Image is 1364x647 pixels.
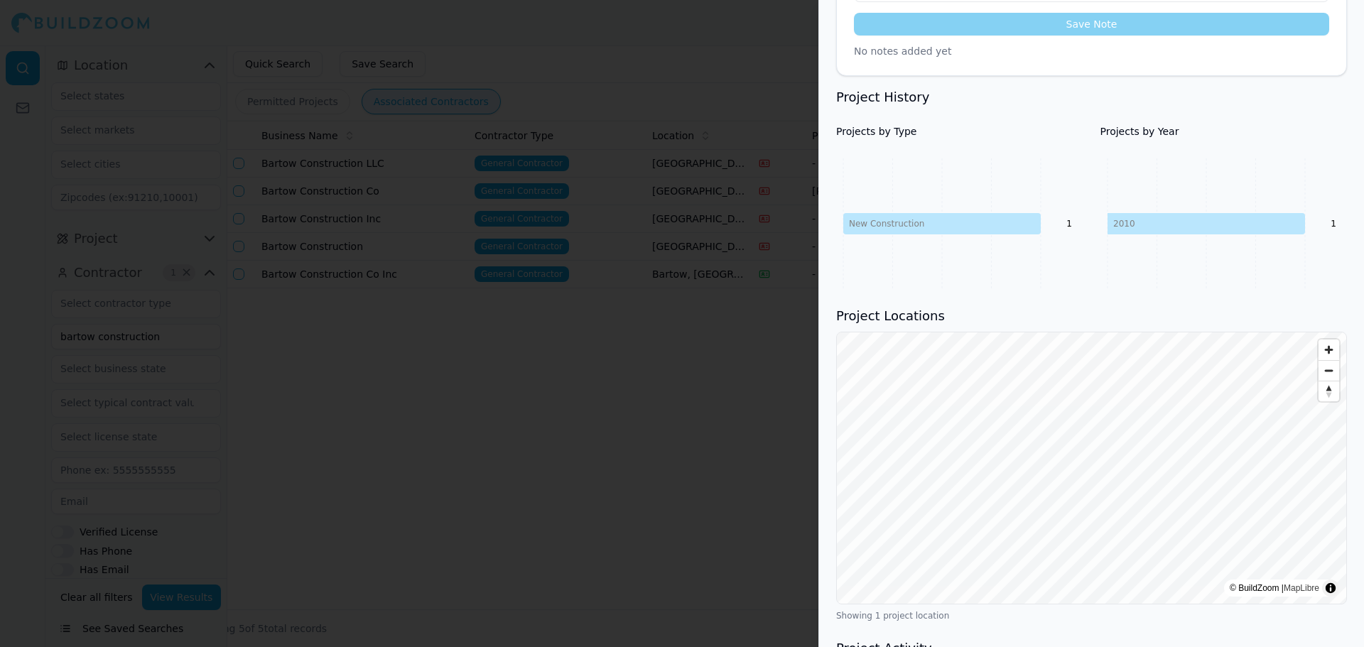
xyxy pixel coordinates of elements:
button: Zoom in [1319,339,1339,360]
summary: Toggle attribution [1322,580,1339,597]
button: Reset bearing to north [1319,381,1339,401]
h4: Projects by Type [836,124,1083,138]
button: Zoom out [1319,360,1339,381]
h3: Project History [836,87,1347,107]
text: 1 [1331,219,1336,229]
h3: Project Locations [836,306,1347,326]
tspan: New Construction [849,219,924,229]
a: MapLibre [1284,583,1319,593]
tspan: 2010 [1113,219,1135,229]
canvas: Map [837,332,1346,604]
h4: Projects by Year [1100,124,1348,138]
p: No notes added yet [854,44,1329,58]
div: Showing 1 project location [836,610,1347,621]
div: © BuildZoom | [1230,581,1319,595]
text: 1 [1066,219,1072,229]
